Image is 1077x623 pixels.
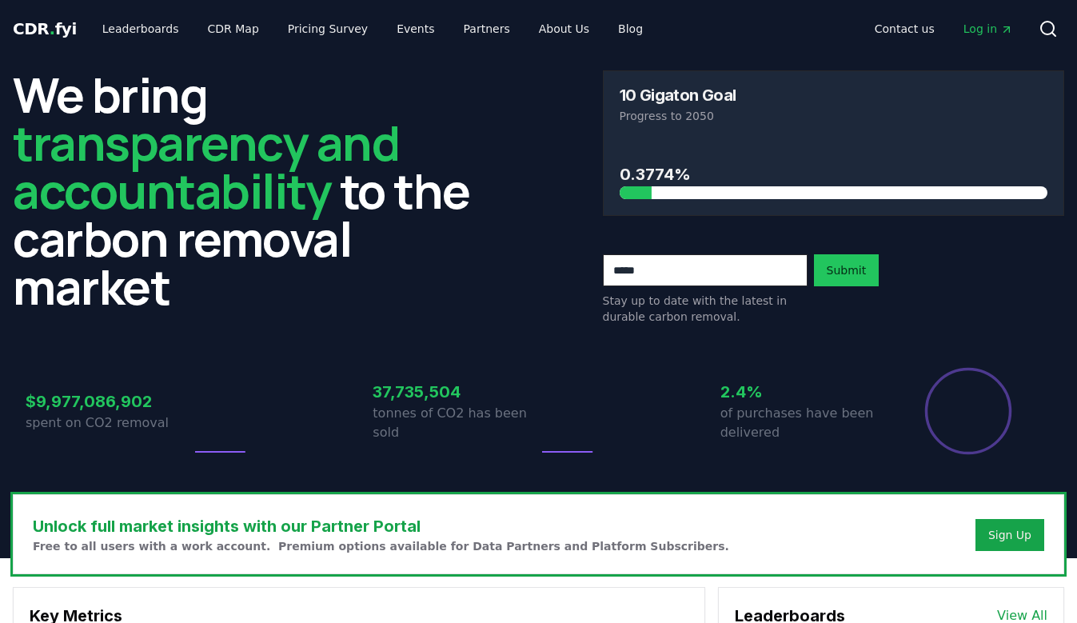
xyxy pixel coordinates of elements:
[195,14,272,43] a: CDR Map
[620,108,1048,124] p: Progress to 2050
[862,14,947,43] a: Contact us
[13,18,77,40] a: CDR.fyi
[33,538,729,554] p: Free to all users with a work account. Premium options available for Data Partners and Platform S...
[963,21,1013,37] span: Log in
[988,527,1031,543] a: Sign Up
[90,14,656,43] nav: Main
[26,389,191,413] h3: $9,977,086,902
[620,162,1048,186] h3: 0.3774%
[13,110,399,223] span: transparency and accountability
[451,14,523,43] a: Partners
[275,14,381,43] a: Pricing Survey
[814,254,880,286] button: Submit
[373,404,538,442] p: tonnes of CO2 has been sold
[90,14,192,43] a: Leaderboards
[862,14,1026,43] nav: Main
[26,413,191,433] p: spent on CO2 removal
[384,14,447,43] a: Events
[605,14,656,43] a: Blog
[975,519,1044,551] button: Sign Up
[923,366,1013,456] div: Percentage of sales delivered
[33,514,729,538] h3: Unlock full market insights with our Partner Portal
[720,380,886,404] h3: 2.4%
[13,70,475,310] h2: We bring to the carbon removal market
[951,14,1026,43] a: Log in
[720,404,886,442] p: of purchases have been delivered
[603,293,808,325] p: Stay up to date with the latest in durable carbon removal.
[373,380,538,404] h3: 37,735,504
[13,19,77,38] span: CDR fyi
[620,87,736,103] h3: 10 Gigaton Goal
[526,14,602,43] a: About Us
[50,19,55,38] span: .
